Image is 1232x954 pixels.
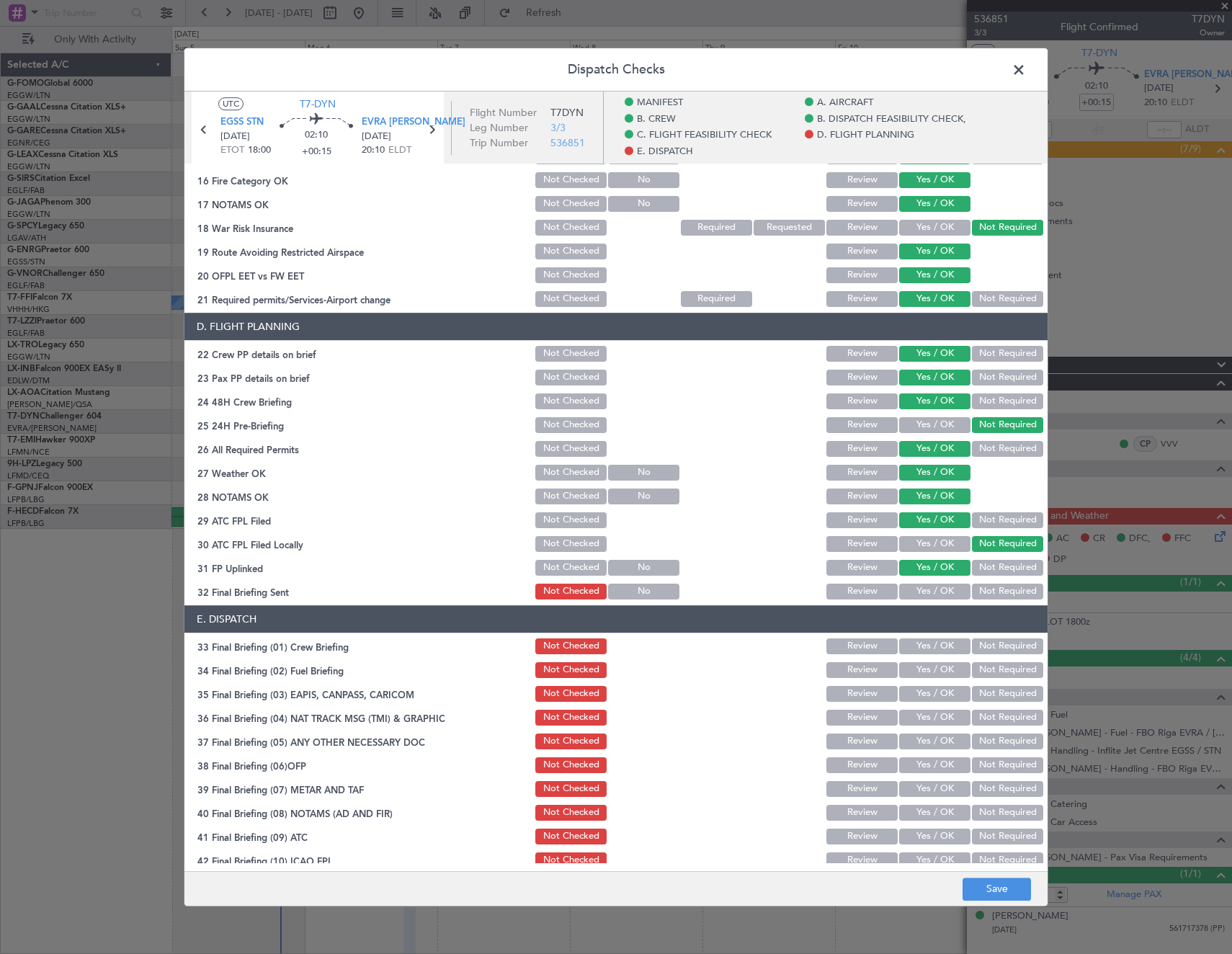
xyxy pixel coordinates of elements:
[972,710,1043,726] button: Not Required
[972,370,1043,385] button: Not Required
[899,172,970,188] button: Yes / OK
[899,662,970,678] button: Yes / OK
[972,805,1043,821] button: Not Required
[972,829,1043,844] button: Not Required
[899,734,970,749] button: Yes / OK
[899,244,970,259] button: Yes / OK
[972,662,1043,678] button: Not Required
[972,220,1043,236] button: Not Required
[972,536,1043,552] button: Not Required
[899,757,970,773] button: Yes / OK
[963,878,1031,901] button: Save
[972,346,1043,362] button: Not Required
[899,852,970,868] button: Yes / OK
[899,638,970,654] button: Yes / OK
[899,805,970,821] button: Yes / OK
[972,441,1043,457] button: Not Required
[899,536,970,552] button: Yes / OK
[972,686,1043,702] button: Not Required
[899,781,970,797] button: Yes / OK
[972,781,1043,797] button: Not Required
[899,465,970,481] button: Yes / OK
[184,48,1048,92] header: Dispatch Checks
[972,291,1043,307] button: Not Required
[899,441,970,457] button: Yes / OK
[972,734,1043,749] button: Not Required
[972,393,1043,409] button: Not Required
[899,346,970,362] button: Yes / OK
[899,220,970,236] button: Yes / OK
[899,512,970,528] button: Yes / OK
[899,584,970,599] button: Yes / OK
[899,489,970,504] button: Yes / OK
[972,638,1043,654] button: Not Required
[899,417,970,433] button: Yes / OK
[972,852,1043,868] button: Not Required
[899,686,970,702] button: Yes / OK
[899,370,970,385] button: Yes / OK
[972,560,1043,576] button: Not Required
[972,417,1043,433] button: Not Required
[899,829,970,844] button: Yes / OK
[899,196,970,212] button: Yes / OK
[899,267,970,283] button: Yes / OK
[972,757,1043,773] button: Not Required
[899,710,970,726] button: Yes / OK
[972,584,1043,599] button: Not Required
[899,560,970,576] button: Yes / OK
[972,512,1043,528] button: Not Required
[899,291,970,307] button: Yes / OK
[899,393,970,409] button: Yes / OK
